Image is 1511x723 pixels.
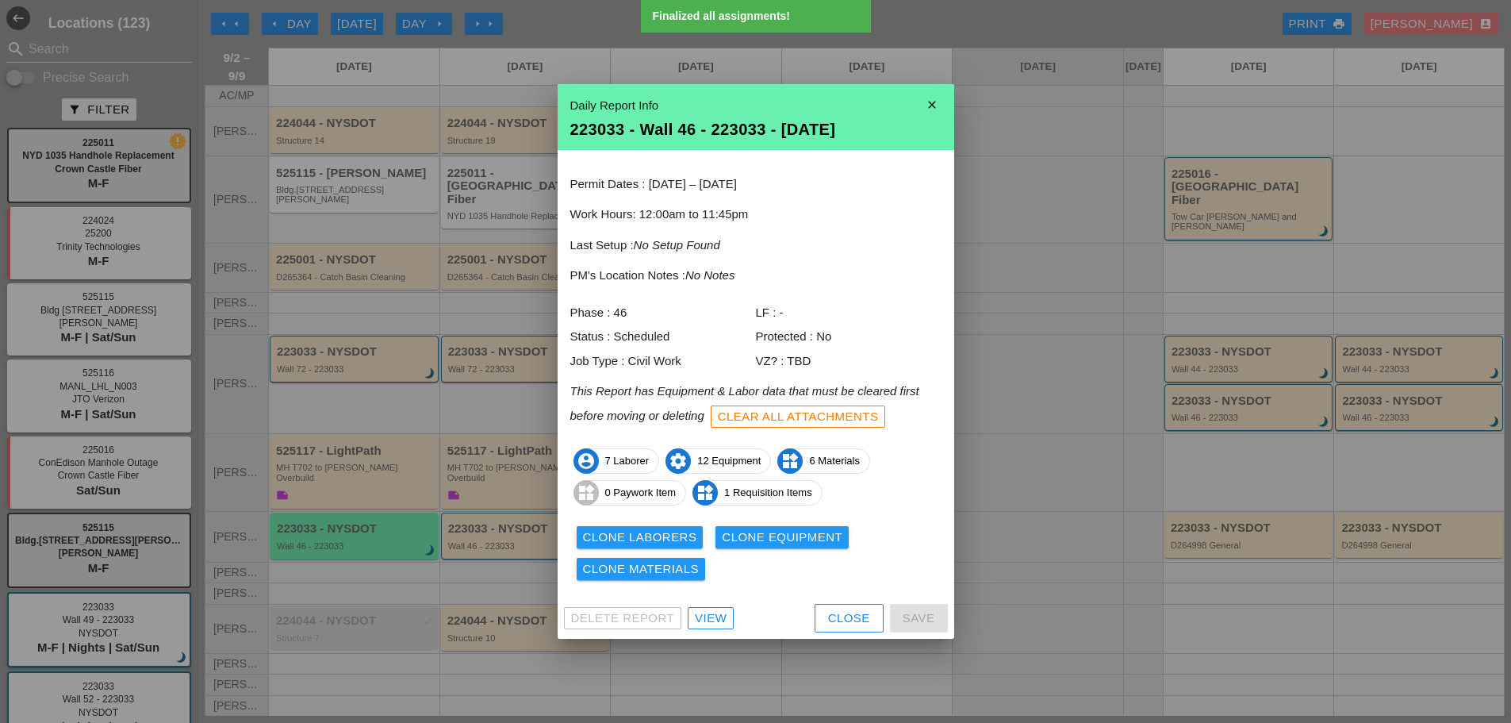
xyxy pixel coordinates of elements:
[570,267,941,285] p: PM's Location Notes :
[718,408,879,426] div: Clear All Attachments
[570,352,756,371] div: Job Type : Civil Work
[688,607,734,629] a: View
[756,352,941,371] div: VZ? : TBD
[570,328,756,346] div: Status : Scheduled
[665,448,691,474] i: settings
[777,448,803,474] i: widgets
[653,8,863,25] div: Finalized all assignments!
[756,304,941,322] div: LF : -
[715,526,849,548] button: Clone Equipment
[570,304,756,322] div: Phase : 46
[693,480,822,506] span: 1 Requisition Items
[695,610,727,628] div: View
[828,610,870,628] div: Close
[573,480,599,506] i: widgets
[570,384,919,421] i: This Report has Equipment & Labor data that must be cleared first before moving or deleting
[574,448,659,474] span: 7 Laborer
[692,480,718,506] i: widgets
[711,406,886,428] button: Clear All Attachments
[570,97,941,115] div: Daily Report Info
[722,529,842,547] div: Clone Equipment
[577,526,704,548] button: Clone Laborers
[815,604,884,633] button: Close
[570,237,941,255] p: Last Setup :
[577,558,706,580] button: Clone Materials
[570,206,941,224] p: Work Hours: 12:00am to 11:45pm
[634,238,720,252] i: No Setup Found
[666,448,770,474] span: 12 Equipment
[685,268,735,282] i: No Notes
[583,529,697,547] div: Clone Laborers
[570,175,941,194] p: Permit Dates : [DATE] – [DATE]
[573,448,599,474] i: account_circle
[756,328,941,346] div: Protected : No
[583,560,700,579] div: Clone Materials
[574,480,686,506] span: 0 Paywork Item
[916,89,948,121] i: close
[570,121,941,137] div: 223033 - Wall 46 - 223033 - [DATE]
[778,448,869,474] span: 6 Materials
